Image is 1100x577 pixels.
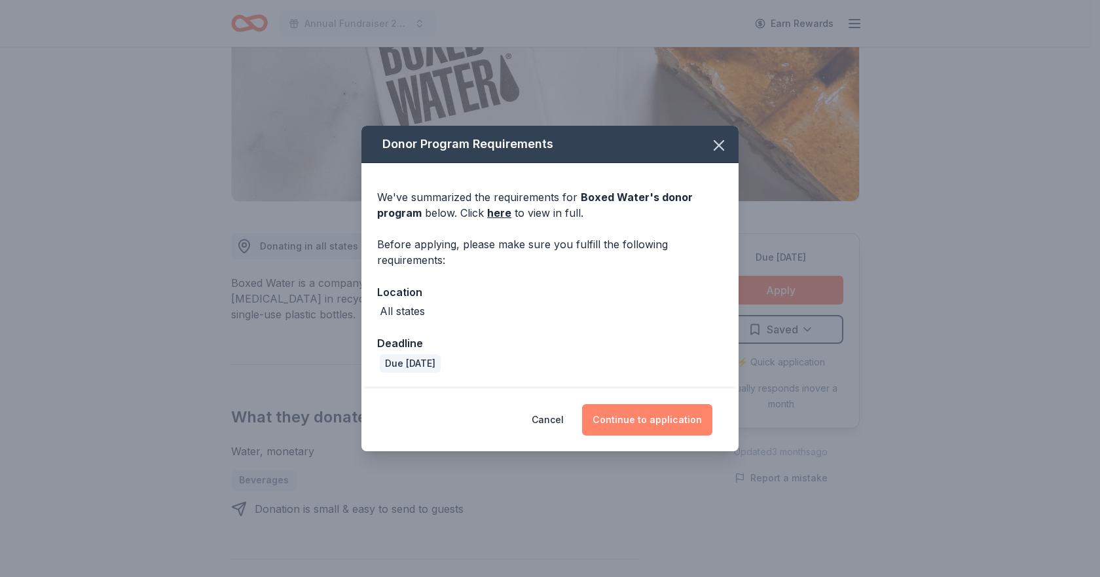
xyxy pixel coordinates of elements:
[380,303,425,319] div: All states
[380,354,441,373] div: Due [DATE]
[377,284,723,301] div: Location
[377,335,723,352] div: Deadline
[487,205,511,221] a: here
[377,189,723,221] div: We've summarized the requirements for below. Click to view in full.
[377,236,723,268] div: Before applying, please make sure you fulfill the following requirements:
[532,404,564,436] button: Cancel
[361,126,739,163] div: Donor Program Requirements
[582,404,712,436] button: Continue to application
